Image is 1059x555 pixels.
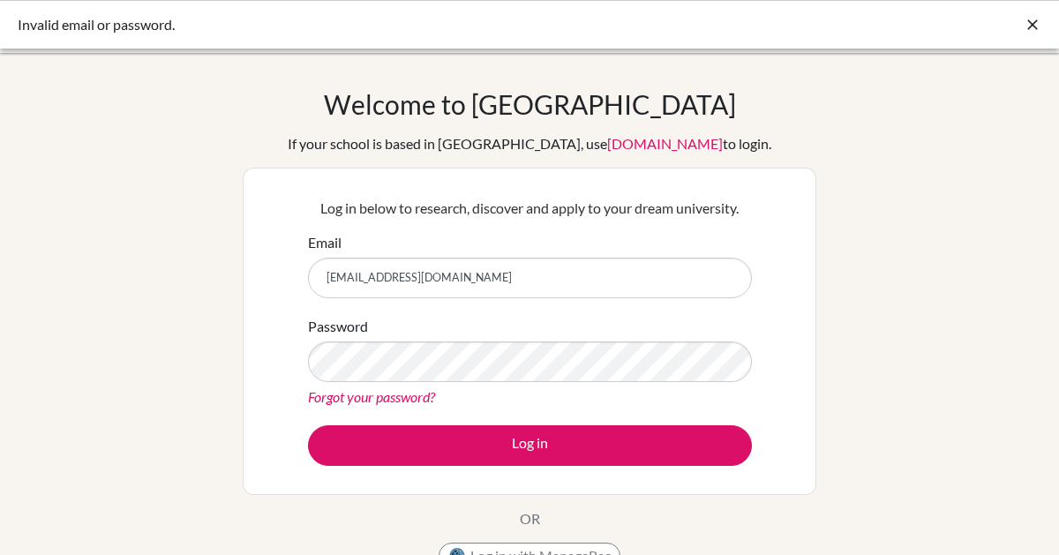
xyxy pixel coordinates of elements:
label: Email [308,232,342,253]
a: [DOMAIN_NAME] [607,135,723,152]
h1: Welcome to [GEOGRAPHIC_DATA] [324,88,736,120]
div: If your school is based in [GEOGRAPHIC_DATA], use to login. [288,133,771,154]
div: Invalid email or password. [18,14,777,35]
p: OR [520,508,540,529]
label: Password [308,316,368,337]
p: Log in below to research, discover and apply to your dream university. [308,198,752,219]
a: Forgot your password? [308,388,435,405]
button: Log in [308,425,752,466]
